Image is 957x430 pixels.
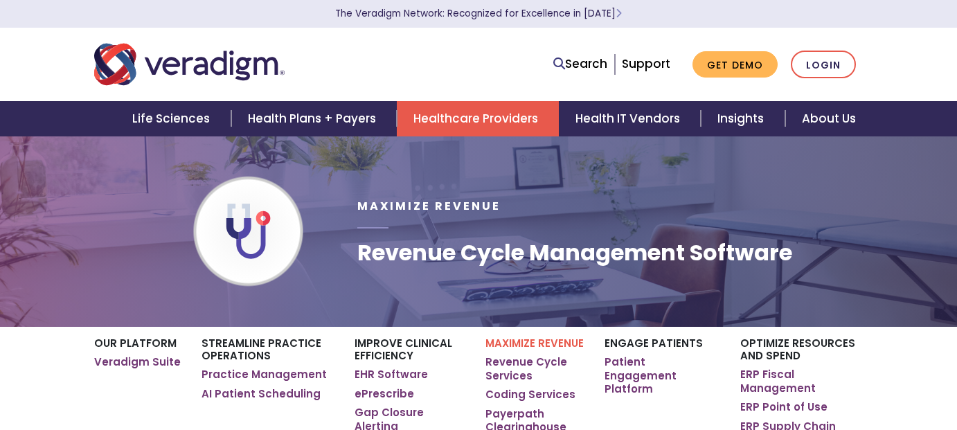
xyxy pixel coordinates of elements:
a: Search [553,55,607,73]
a: Health Plans + Payers [231,101,397,136]
a: Life Sciences [116,101,231,136]
a: Coding Services [485,388,575,402]
span: Maximize Revenue [357,198,501,214]
a: Revenue Cycle Services [485,355,584,382]
a: The Veradigm Network: Recognized for Excellence in [DATE]Learn More [335,7,622,20]
a: Practice Management [202,368,327,382]
a: About Us [785,101,873,136]
img: Veradigm logo [94,42,285,87]
a: Get Demo [692,51,778,78]
a: Health IT Vendors [559,101,701,136]
a: ePrescribe [355,387,414,401]
a: Login [791,51,856,79]
a: Healthcare Providers [397,101,559,136]
a: Insights [701,101,785,136]
a: Patient Engagement Platform [605,355,719,396]
a: Support [622,55,670,72]
a: AI Patient Scheduling [202,387,321,401]
a: EHR Software [355,368,428,382]
h1: Revenue Cycle Management Software [357,240,792,266]
a: ERP Fiscal Management [740,368,863,395]
span: Learn More [616,7,622,20]
a: ERP Point of Use [740,400,828,414]
a: Veradigm Suite [94,355,181,369]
